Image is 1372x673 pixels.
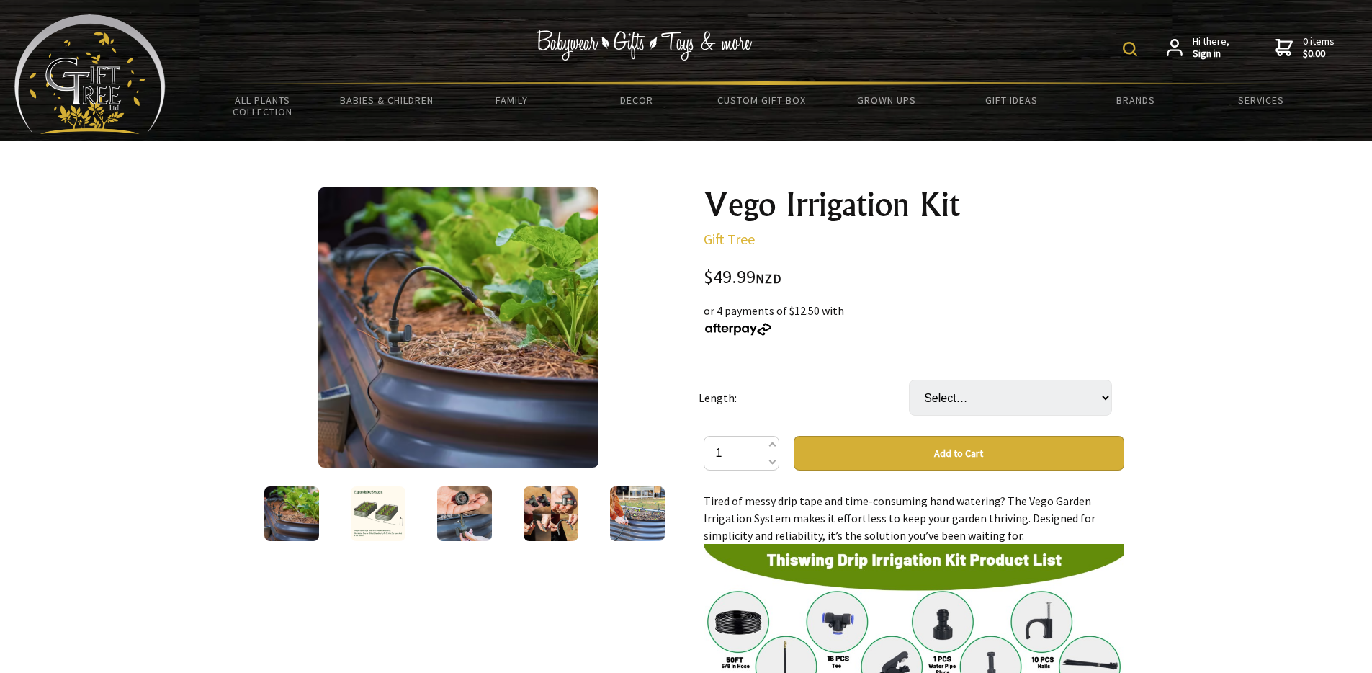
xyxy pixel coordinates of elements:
[699,360,909,436] td: Length:
[325,85,449,115] a: Babies & Children
[1198,85,1323,115] a: Services
[1303,35,1335,61] span: 0 items
[437,486,492,541] img: Vego Irrigation Kit
[264,486,319,541] img: Vego Irrigation Kit
[824,85,949,115] a: Grown Ups
[1167,35,1229,61] a: Hi there,Sign in
[704,323,773,336] img: Afterpay
[704,268,1124,288] div: $49.99
[449,85,574,115] a: Family
[351,486,405,541] img: Vego Irrigation Kit
[949,85,1073,115] a: Gift Ideas
[574,85,699,115] a: Decor
[794,436,1124,471] button: Add to Cart
[756,270,781,287] span: NZD
[1074,85,1198,115] a: Brands
[318,187,598,468] img: Vego Irrigation Kit
[524,486,578,541] img: Vego Irrigation Kit
[1123,42,1137,56] img: product search
[1275,35,1335,61] a: 0 items$0.00
[704,302,1124,336] div: or 4 payments of $12.50 with
[1303,48,1335,61] strong: $0.00
[699,85,824,115] a: Custom Gift Box
[610,486,665,541] img: Vego Irrigation Kit
[1193,48,1229,61] strong: Sign in
[14,14,166,134] img: Babyware - Gifts - Toys and more...
[537,30,753,61] img: Babywear - Gifts - Toys & more
[1193,35,1229,61] span: Hi there,
[704,230,755,248] a: Gift Tree
[200,85,325,127] a: All Plants Collection
[704,187,1124,222] h1: Vego Irrigation Kit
